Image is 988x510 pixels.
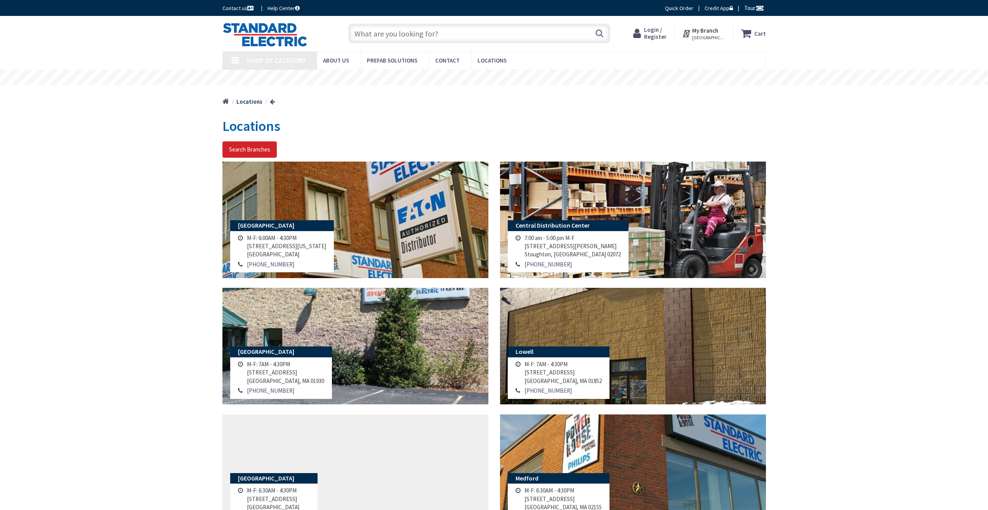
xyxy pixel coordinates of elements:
td: M-F: 7AM - 4:30PM [STREET_ADDRESS] [GEOGRAPHIC_DATA], MA 01930 [245,359,326,386]
span: Tour [744,4,764,12]
strong: Cart [754,26,766,40]
a: Cart [741,26,766,40]
span: About Us [323,57,349,64]
a: [PHONE_NUMBER] [524,260,572,268]
a: Contact us [222,4,255,12]
h4: [GEOGRAPHIC_DATA] [230,473,318,484]
span: Login / Register [644,26,667,40]
h4: Medford [508,473,609,484]
h4: [GEOGRAPHIC_DATA] [230,220,334,231]
span: Locations [478,57,507,64]
span: Locations [222,117,280,135]
a: Credit App [705,4,733,12]
span: Shop By Category [247,56,306,65]
td: M-F: 6:00AM - 4:30PM [STREET_ADDRESS][US_STATE] [GEOGRAPHIC_DATA] [245,233,328,259]
a: Login / Register [633,26,667,40]
a: Quick Order [665,4,693,12]
strong: My Branch [692,27,718,34]
rs-layer: [MEDICAL_DATA]: Our Commitment to Our Employees and Customers [372,74,634,82]
a: Help Center [267,4,300,12]
td: M-F: 7AM - 4:30PM [STREET_ADDRESS] [GEOGRAPHIC_DATA], MA 01852 [523,359,604,386]
span: [GEOGRAPHIC_DATA], [GEOGRAPHIC_DATA] [692,35,725,41]
h4: Lowell [508,346,609,357]
img: Standard Electric [222,23,307,47]
h4: Central Distribution Center [508,220,629,231]
input: What are you looking for? [348,24,610,43]
td: 7:00 am - 5:00 pm M-F [STREET_ADDRESS][PERSON_NAME] Stoughton, [GEOGRAPHIC_DATA] 02072 [523,233,623,259]
a: [PHONE_NUMBER] [524,386,572,395]
strong: Locations [236,98,262,105]
span: Contact [435,57,460,64]
a: [PHONE_NUMBER] [247,386,294,395]
button: Search Branches [222,141,277,158]
div: My Branch [GEOGRAPHIC_DATA], [GEOGRAPHIC_DATA] [682,26,725,40]
a: [PHONE_NUMBER] [247,260,294,268]
span: Prefab Solutions [367,57,417,64]
h4: [GEOGRAPHIC_DATA] [230,346,332,357]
